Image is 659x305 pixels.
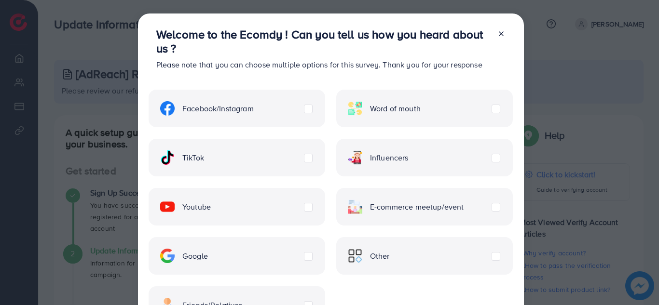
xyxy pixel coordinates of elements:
[348,101,362,116] img: ic-word-of-mouth.a439123d.svg
[370,152,409,163] span: Influencers
[160,249,175,263] img: ic-google.5bdd9b68.svg
[348,199,362,214] img: ic-ecommerce.d1fa3848.svg
[160,150,175,165] img: ic-tiktok.4b20a09a.svg
[156,59,490,70] p: Please note that you can choose multiple options for this survey. Thank you for your response
[160,199,175,214] img: ic-youtube.715a0ca2.svg
[348,249,362,263] img: ic-other.99c3e012.svg
[160,101,175,116] img: ic-facebook.134605ef.svg
[182,152,204,163] span: TikTok
[182,201,211,212] span: Youtube
[156,27,490,55] h3: Welcome to the Ecomdy ! Can you tell us how you heard about us ?
[370,103,421,114] span: Word of mouth
[370,251,390,262] span: Other
[182,103,254,114] span: Facebook/Instagram
[348,150,362,165] img: ic-influencers.a620ad43.svg
[182,251,208,262] span: Google
[370,201,464,212] span: E-commerce meetup/event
